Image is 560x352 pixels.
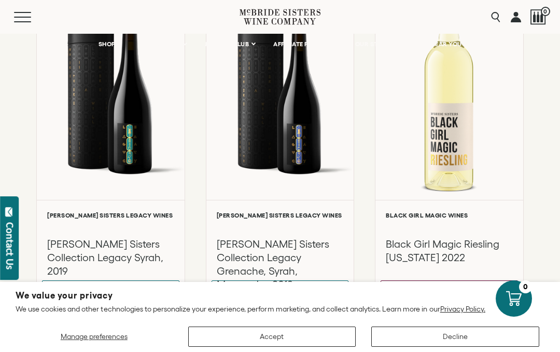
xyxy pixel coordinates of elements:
[5,222,15,269] div: Contact Us
[519,280,532,293] div: 0
[440,305,485,313] a: Privacy Policy.
[99,40,116,48] span: SHOP
[355,40,391,48] span: OUR STORY
[92,34,128,55] a: SHOP
[16,327,173,347] button: Manage preferences
[212,280,349,301] button: Add to cart $80
[47,212,174,219] h6: [PERSON_NAME] Sisters Legacy Wines
[217,212,344,219] h6: [PERSON_NAME] Sisters Legacy Wines
[217,237,344,291] h3: [PERSON_NAME] Sisters Collection Legacy Grenache, Syrah, Mourvedre, 2019
[386,212,513,219] h6: Black Girl Magic Wines
[61,332,128,341] span: Manage preferences
[42,280,179,301] button: Add to cart $90
[198,34,262,55] a: JOIN THE CLUB
[14,12,51,22] button: Mobile Menu Trigger
[415,40,462,48] span: FIND NEAR YOU
[541,7,550,16] span: 0
[188,327,356,347] button: Accept
[267,34,343,55] a: AFFILIATE PROGRAM
[133,34,193,55] a: OUR BRANDS
[381,280,518,301] button: Add to cart $14.99
[47,237,174,278] h3: [PERSON_NAME] Sisters Collection Legacy Syrah, 2019
[205,40,249,48] span: JOIN THE CLUB
[140,40,180,48] span: OUR BRANDS
[386,237,513,264] h3: Black Girl Magic Riesling [US_STATE] 2022
[371,327,539,347] button: Decline
[16,291,544,300] h2: We value your privacy
[348,34,404,55] a: OUR STORY
[273,40,337,48] span: AFFILIATE PROGRAM
[409,34,469,55] a: FIND NEAR YOU
[16,304,544,314] p: We use cookies and other technologies to personalize your experience, perform marketing, and coll...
